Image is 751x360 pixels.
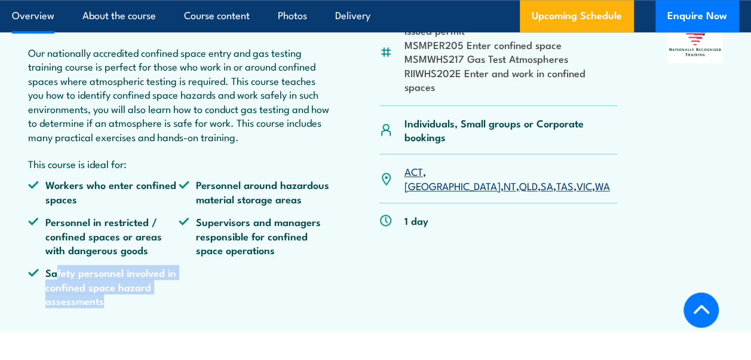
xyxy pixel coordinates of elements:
img: Nationally Recognised Training logo. [667,11,723,63]
li: Personnel in restricted / confined spaces or areas with dangerous goods [28,215,179,257]
a: SA [540,178,553,193]
li: MSMPER205 Enter confined space [404,38,617,51]
p: Individuals, Small groups or Corporate bookings [404,116,617,144]
p: 1 day [404,213,428,227]
a: ACT [404,164,422,178]
li: Supervisors and managers responsible for confined space operations [179,215,329,257]
a: WA [594,178,609,193]
li: Safety personnel involved in confined space hazard assessments [28,266,179,307]
li: Workers who enter confined spaces [28,178,179,206]
a: VIC [576,178,591,193]
li: Personnel around hazardous material storage areas [179,178,329,206]
li: RIIWHS202E Enter and work in confined spaces [404,66,617,94]
a: NT [503,178,516,193]
p: Our nationally accredited confined space entry and gas testing training course is perfect for tho... [28,45,329,144]
p: , , , , , , , [404,164,617,193]
a: QLD [519,178,537,193]
a: [GEOGRAPHIC_DATA] [404,178,500,193]
li: MSMWHS217 Gas Test Atmospheres [404,51,617,65]
p: This course is ideal for: [28,157,329,170]
a: TAS [556,178,573,193]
